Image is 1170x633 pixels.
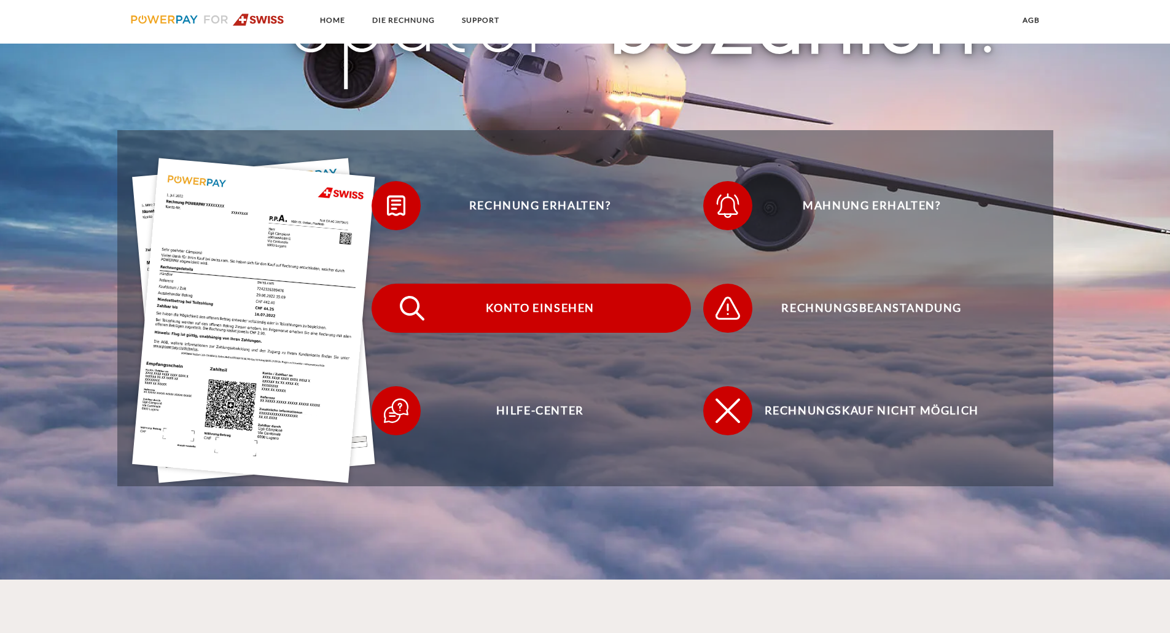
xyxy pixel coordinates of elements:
[1012,9,1050,31] a: agb
[703,181,1023,230] button: Mahnung erhalten?
[362,9,445,31] a: DIE RECHNUNG
[712,293,743,324] img: qb_warning.svg
[389,386,690,435] span: Hilfe-Center
[132,158,375,483] img: single_invoice_swiss_de.jpg
[712,395,743,426] img: qb_close.svg
[381,395,411,426] img: qb_help.svg
[381,190,411,221] img: qb_bill.svg
[372,181,691,230] button: Rechnung erhalten?
[389,284,690,333] span: Konto einsehen
[703,386,1023,435] button: Rechnungskauf nicht möglich
[721,284,1022,333] span: Rechnungsbeanstandung
[712,190,743,221] img: qb_bell.svg
[310,9,356,31] a: Home
[372,284,691,333] button: Konto einsehen
[397,293,427,324] img: qb_search.svg
[721,181,1022,230] span: Mahnung erhalten?
[131,14,285,26] img: logo-swiss.svg
[721,386,1022,435] span: Rechnungskauf nicht möglich
[703,284,1023,333] button: Rechnungsbeanstandung
[372,386,691,435] button: Hilfe-Center
[389,181,690,230] span: Rechnung erhalten?
[451,9,510,31] a: SUPPORT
